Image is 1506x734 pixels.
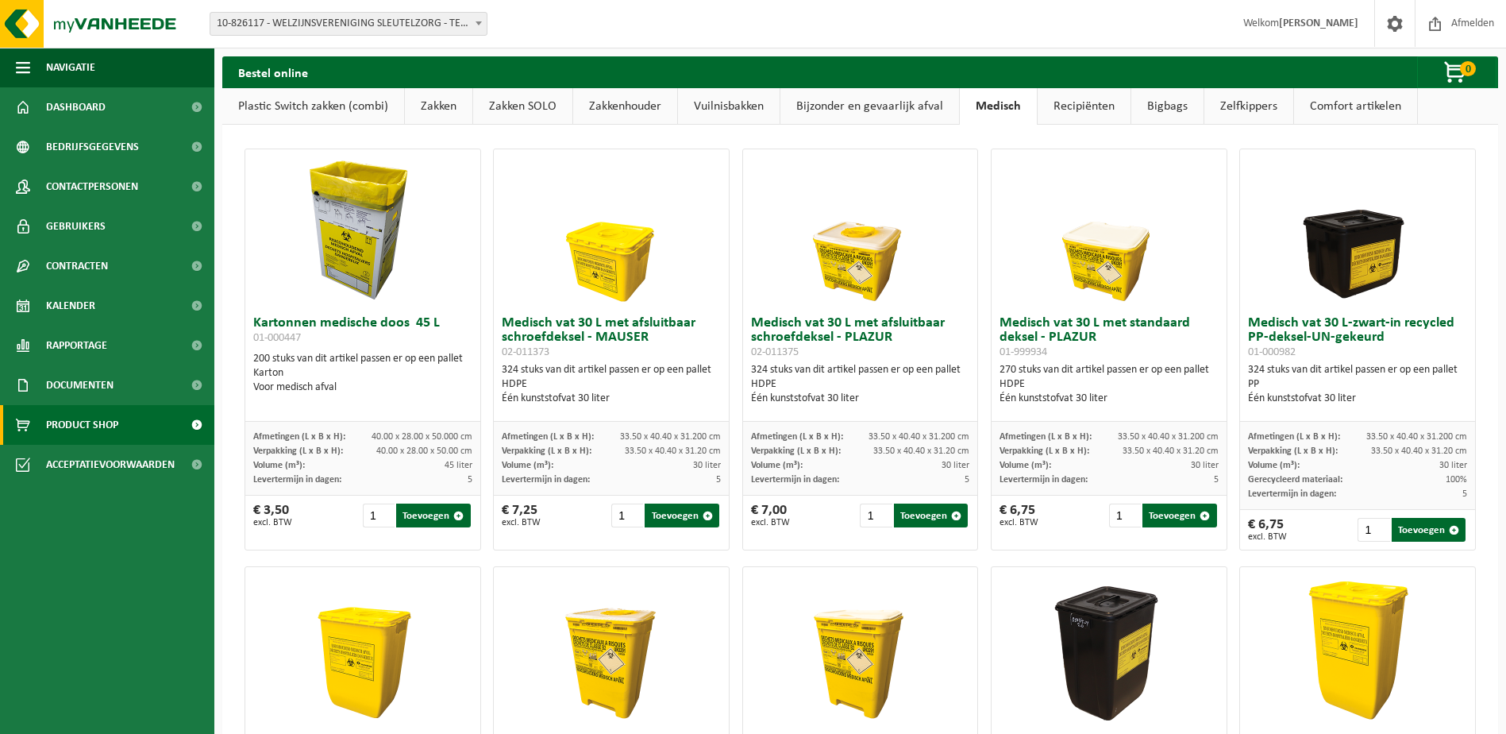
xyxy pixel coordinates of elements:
div: Voor medisch afval [253,381,472,395]
div: 324 stuks van dit artikel passen er op een pallet [502,363,721,406]
span: excl. BTW [253,518,292,527]
span: 10-826117 - WELZIJNSVERENIGING SLEUTELZORG - TEMSE [210,13,487,35]
img: 01-000982 [1278,149,1437,308]
span: Bedrijfsgegevens [46,127,139,167]
span: 33.50 x 40.40 x 31.200 cm [869,432,969,442]
span: Levertermijn in dagen: [253,475,341,485]
a: Recipiënten [1038,88,1130,125]
a: Zakken [405,88,472,125]
span: 33.50 x 40.40 x 31.20 cm [1371,446,1467,456]
span: Verpakking (L x B x H): [1000,446,1089,456]
span: excl. BTW [751,518,790,527]
div: € 7,25 [502,504,541,527]
h2: Bestel online [222,56,324,87]
span: Dashboard [46,87,106,127]
img: 02-011378 [283,567,442,726]
img: 01-000979 [1030,567,1188,726]
span: 33.50 x 40.40 x 31.200 cm [620,432,721,442]
button: 0 [1417,56,1496,88]
span: excl. BTW [1248,532,1287,542]
div: € 7,00 [751,504,790,527]
span: 33.50 x 40.40 x 31.200 cm [1366,432,1467,442]
strong: [PERSON_NAME] [1279,17,1358,29]
span: Levertermijn in dagen: [751,475,839,485]
span: 02-011373 [502,346,549,358]
h3: Medisch vat 30 L-zwart-in recycled PP-deksel-UN-gekeurd [1248,316,1467,359]
span: excl. BTW [502,518,541,527]
div: PP [1248,377,1467,392]
span: 5 [716,475,721,485]
span: 40.00 x 28.00 x 50.00 cm [376,446,472,456]
button: Toevoegen [396,504,470,527]
span: Levertermijn in dagen: [502,475,590,485]
span: Afmetingen (L x B x H): [1248,432,1340,442]
a: Vuilnisbakken [678,88,780,125]
button: Toevoegen [1142,504,1216,527]
img: 02-011375 [780,149,939,308]
span: Volume (m³): [1248,461,1300,470]
a: Plastic Switch zakken (combi) [222,88,404,125]
span: Levertermijn in dagen: [1248,489,1336,499]
a: Bijzonder en gevaarlijk afval [780,88,959,125]
h3: Kartonnen medische doos 45 L [253,316,472,348]
div: Één kunststofvat 30 liter [502,392,721,406]
span: Levertermijn in dagen: [1000,475,1088,485]
span: Rapportage [46,326,107,365]
span: 33.50 x 40.40 x 31.200 cm [1118,432,1219,442]
span: Gebruikers [46,207,106,246]
span: Acceptatievoorwaarden [46,445,175,485]
span: 30 liter [693,461,721,470]
input: 1 [1358,518,1389,542]
div: 324 stuks van dit artikel passen er op een pallet [751,363,970,406]
h3: Medisch vat 30 L met afsluitbaar schroefdeksel - PLAZUR [751,316,970,359]
span: Contactpersonen [46,167,138,207]
span: 45 liter [445,461,472,470]
span: Product Shop [46,405,118,445]
img: 01-999934 [1030,149,1188,308]
button: Toevoegen [645,504,718,527]
span: 01-000447 [253,332,301,344]
div: HDPE [1000,377,1219,392]
span: Gerecycleerd materiaal: [1248,475,1342,485]
div: Één kunststofvat 30 liter [1000,392,1219,406]
div: HDPE [751,377,970,392]
span: 30 liter [942,461,969,470]
span: Volume (m³): [253,461,305,470]
span: Volume (m³): [1000,461,1051,470]
span: 0 [1460,61,1476,76]
input: 1 [1109,504,1141,527]
span: 5 [1214,475,1219,485]
input: 1 [363,504,395,527]
div: € 6,75 [1248,518,1287,542]
h3: Medisch vat 30 L met afsluitbaar schroefdeksel - MAUSER [502,316,721,359]
span: Verpakking (L x B x H): [751,446,841,456]
span: Afmetingen (L x B x H): [1000,432,1092,442]
span: 33.50 x 40.40 x 31.20 cm [873,446,969,456]
span: 33.50 x 40.40 x 31.20 cm [1123,446,1219,456]
span: Volume (m³): [751,461,803,470]
span: 30 liter [1439,461,1467,470]
div: Één kunststofvat 30 liter [751,392,970,406]
span: 40.00 x 28.00 x 50.000 cm [372,432,472,442]
a: Comfort artikelen [1294,88,1417,125]
span: Afmetingen (L x B x H): [751,432,843,442]
span: Afmetingen (L x B x H): [502,432,594,442]
span: Contracten [46,246,108,286]
img: 01-000447 [283,149,442,308]
span: Navigatie [46,48,95,87]
img: 02-011376 [1278,567,1437,726]
span: 10-826117 - WELZIJNSVERENIGING SLEUTELZORG - TEMSE [210,12,487,36]
img: 02-011373 [532,149,691,308]
input: 1 [611,504,643,527]
a: Medisch [960,88,1037,125]
span: 5 [468,475,472,485]
a: Zelfkippers [1204,88,1293,125]
a: Zakkenhouder [573,88,677,125]
div: € 6,75 [1000,504,1038,527]
span: Documenten [46,365,114,405]
span: 5 [965,475,969,485]
span: 02-011375 [751,346,799,358]
span: Verpakking (L x B x H): [1248,446,1338,456]
a: Zakken SOLO [473,88,572,125]
span: Verpakking (L x B x H): [502,446,591,456]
